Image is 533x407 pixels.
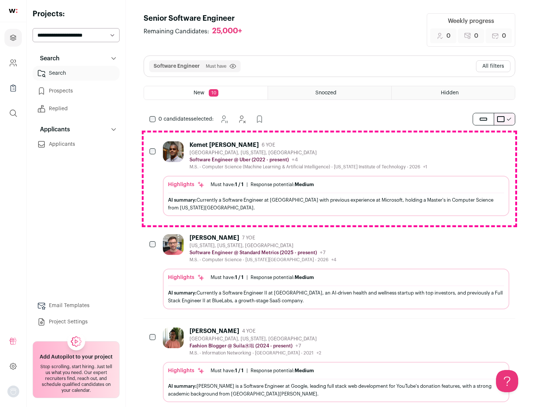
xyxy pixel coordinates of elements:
p: Applicants [36,125,70,134]
div: Response potential: [251,368,314,374]
a: Email Templates [33,298,120,313]
span: 0 candidates [158,117,191,122]
span: +2 [316,351,321,355]
span: Snoozed [315,90,336,95]
a: Add Autopilot to your project Stop scrolling, start hiring. Just tell us what you need. Our exper... [33,341,120,398]
div: Must have: [211,182,244,188]
a: Company Lists [4,79,22,97]
div: [GEOGRAPHIC_DATA], [US_STATE], [GEOGRAPHIC_DATA] [190,150,427,156]
ul: | [211,182,314,188]
span: selected: [158,115,214,123]
div: Currently a Software Engineer at [GEOGRAPHIC_DATA] with previous experience at Microsoft, holding... [168,196,504,212]
span: AI summary: [168,290,197,295]
a: Prospects [33,84,120,98]
p: Search [36,54,60,63]
span: 4 YOE [242,328,255,334]
span: +7 [295,343,301,349]
img: 92c6d1596c26b24a11d48d3f64f639effaf6bd365bf059bea4cfc008ddd4fb99.jpg [163,234,184,255]
span: 0 [474,31,478,40]
div: [PERSON_NAME] is a Software Engineer at Google, leading full stack web development for YouTube's ... [168,382,504,398]
a: Applicants [33,137,120,152]
span: AI summary: [168,198,197,202]
a: Projects [4,29,22,47]
div: 25,000+ [212,27,242,36]
button: Applicants [33,122,120,137]
button: Software Engineer [154,63,200,70]
span: New [194,90,204,95]
span: +7 [320,250,326,255]
span: 0 [446,31,450,40]
h2: Projects: [33,9,120,19]
p: Software Engineer @ Standard Metrics (2025 - present) [190,250,317,256]
span: Medium [295,275,314,280]
a: Project Settings [33,314,120,329]
a: [PERSON_NAME] 7 YOE [US_STATE], [US_STATE], [GEOGRAPHIC_DATA] Software Engineer @ Standard Metric... [163,234,509,309]
a: Company and ATS Settings [4,54,22,72]
ul: | [211,275,314,280]
div: M.S. - Information Networking - [GEOGRAPHIC_DATA] - 2021 [190,350,321,356]
span: 7 YOE [242,235,255,241]
span: Medium [295,182,314,187]
span: Remaining Candidates: [144,27,209,36]
button: Hide [234,112,249,127]
div: [PERSON_NAME] [190,327,239,335]
div: [PERSON_NAME] [190,234,239,242]
span: +4 [292,157,298,162]
a: Replied [33,101,120,116]
button: Snooze [217,112,231,127]
span: AI summary: [168,384,197,388]
button: Add to Prospects [252,112,267,127]
ul: | [211,368,314,374]
span: Hidden [441,90,459,95]
img: wellfound-shorthand-0d5821cbd27db2630d0214b213865d53afaa358527fdda9d0ea32b1df1b89c2c.svg [9,9,17,13]
a: Snoozed [268,86,391,100]
p: Software Engineer @ Uber (2022 - present) [190,157,289,163]
div: [US_STATE], [US_STATE], [GEOGRAPHIC_DATA] [190,243,336,249]
span: Medium [295,368,314,373]
h1: Senior Software Engineer [144,13,249,24]
a: Hidden [392,86,515,100]
a: Search [33,66,120,81]
h2: Add Autopilot to your project [40,353,113,361]
button: Open dropdown [7,386,19,397]
div: M.S. - Computer Science - [US_STATE][GEOGRAPHIC_DATA] - 2026 [190,257,336,263]
div: Kemet [PERSON_NAME] [190,141,259,149]
div: Highlights [168,367,205,374]
div: Response potential: [251,182,314,188]
span: +1 [423,165,427,169]
div: Highlights [168,181,205,188]
img: nopic.png [7,386,19,397]
div: Highlights [168,274,205,281]
div: Must have: [211,275,244,280]
div: M.S. - Computer Science (Machine Learning & Artificial Intelligence) - [US_STATE] Institute of Te... [190,164,427,170]
span: 6 YOE [262,142,275,148]
iframe: Help Scout Beacon - Open [496,370,518,392]
button: Search [33,51,120,66]
div: Must have: [211,368,244,374]
img: 927442a7649886f10e33b6150e11c56b26abb7af887a5a1dd4d66526963a6550.jpg [163,141,184,162]
img: ebffc8b94a612106133ad1a79c5dcc917f1f343d62299c503ebb759c428adb03.jpg [163,327,184,348]
span: Must have [206,63,227,69]
a: Kemet [PERSON_NAME] 6 YOE [GEOGRAPHIC_DATA], [US_STATE], [GEOGRAPHIC_DATA] Software Engineer @ Ub... [163,141,509,216]
span: +4 [331,258,336,262]
span: 10 [209,89,218,97]
div: Stop scrolling, start hiring. Just tell us what you need. Our expert recruiters find, reach out, ... [37,364,115,393]
p: Fashion Blogger @ Suila水啦 (2024 - present) [190,343,292,349]
div: Response potential: [251,275,314,280]
div: Currently a Software Engineer II at [GEOGRAPHIC_DATA], an AI-driven health and wellness startup w... [168,289,504,305]
div: Weekly progress [448,17,494,26]
div: [GEOGRAPHIC_DATA], [US_STATE], [GEOGRAPHIC_DATA] [190,336,321,342]
span: 0 [502,31,506,40]
span: 1 / 1 [235,275,244,280]
a: [PERSON_NAME] 4 YOE [GEOGRAPHIC_DATA], [US_STATE], [GEOGRAPHIC_DATA] Fashion Blogger @ Suila水啦 (2... [163,327,509,402]
button: All filters [476,60,510,72]
span: 1 / 1 [235,368,244,373]
span: 1 / 1 [235,182,244,187]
